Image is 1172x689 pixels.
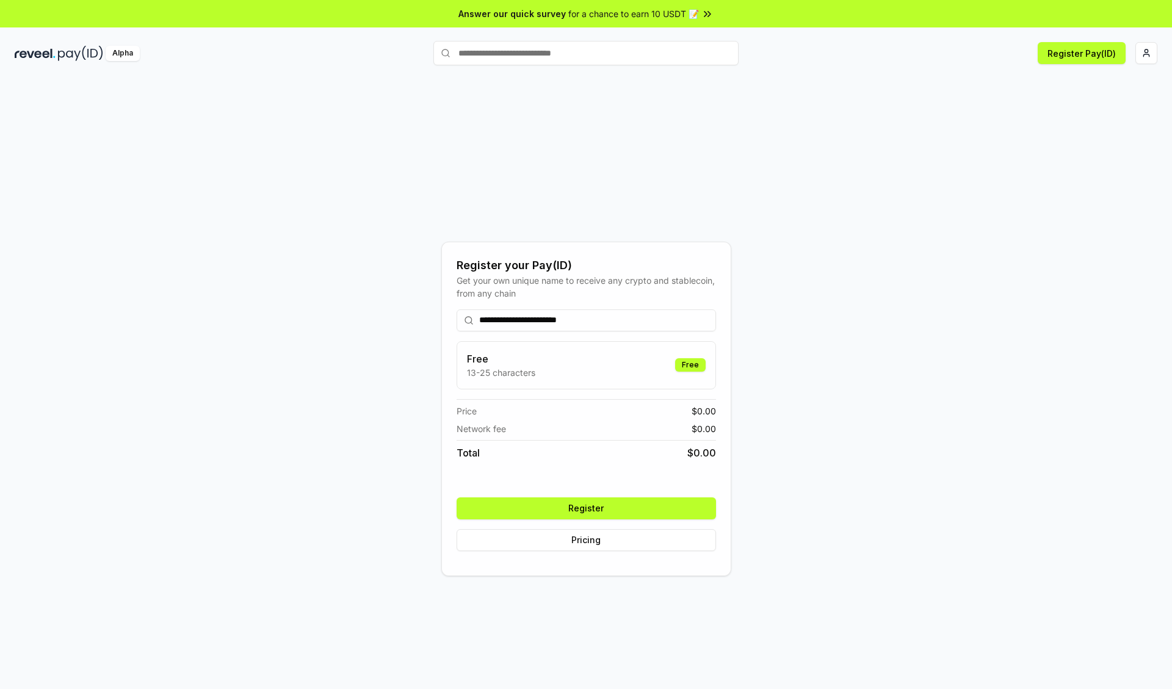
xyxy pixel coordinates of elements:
[58,46,103,61] img: pay_id
[687,446,716,460] span: $ 0.00
[457,497,716,519] button: Register
[15,46,56,61] img: reveel_dark
[675,358,706,372] div: Free
[457,529,716,551] button: Pricing
[467,352,535,366] h3: Free
[692,405,716,417] span: $ 0.00
[1038,42,1126,64] button: Register Pay(ID)
[457,405,477,417] span: Price
[457,422,506,435] span: Network fee
[467,366,535,379] p: 13-25 characters
[106,46,140,61] div: Alpha
[692,422,716,435] span: $ 0.00
[568,7,699,20] span: for a chance to earn 10 USDT 📝
[457,446,480,460] span: Total
[457,274,716,300] div: Get your own unique name to receive any crypto and stablecoin, from any chain
[457,257,716,274] div: Register your Pay(ID)
[458,7,566,20] span: Answer our quick survey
